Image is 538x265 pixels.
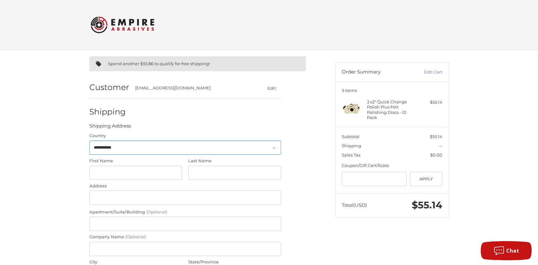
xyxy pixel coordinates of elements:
div: $55.14 [417,99,442,106]
span: Chat [506,247,519,254]
button: Chat [481,241,532,260]
span: $0.00 [430,152,442,157]
h3: 3 Items [342,88,442,93]
span: Spend another $93.86 to qualify for free shipping! [108,61,210,66]
label: First Name [89,158,182,164]
button: Apply [410,172,443,186]
span: $55.14 [412,199,442,211]
div: Coupon/Gift Certificate [342,163,442,169]
span: Sales Tax [342,152,361,157]
span: Subtotal [342,134,360,139]
h3: Order Summary [342,69,410,75]
small: (Optional) [125,234,146,239]
span: Shipping [342,143,361,148]
label: Last Name [188,158,281,164]
h2: Shipping [89,107,127,117]
small: (Optional) [146,209,167,214]
div: [EMAIL_ADDRESS][DOMAIN_NAME] [135,85,250,91]
h4: 3 x 2" Quick Change Polish Plus Felt Polishing Discs - 10 Pack [367,99,416,120]
span: -- [439,143,442,148]
button: Edit [263,83,281,93]
legend: Shipping Address [89,122,131,133]
img: Empire Abrasives [91,12,154,37]
span: $55.14 [430,134,442,139]
label: Country [89,133,281,139]
a: Edit Cart [410,69,442,75]
label: Address [89,183,281,189]
span: Total (USD) [342,202,367,208]
h2: Customer [89,82,129,92]
input: Gift Certificate or Coupon Code [342,172,407,186]
label: Apartment/Suite/Building [89,209,281,215]
label: Company Name [89,234,281,240]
